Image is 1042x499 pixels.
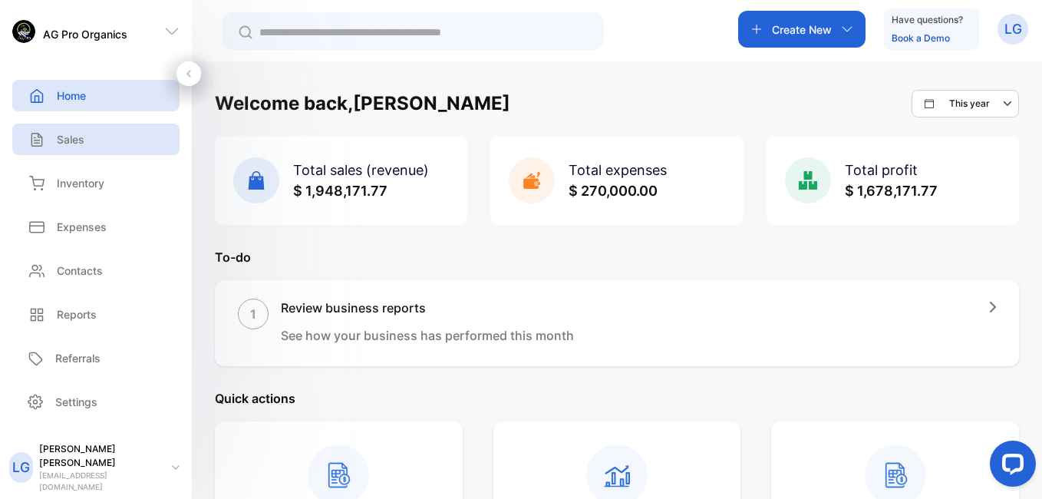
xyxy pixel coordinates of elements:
[215,248,1019,266] p: To-do
[892,12,963,28] p: Have questions?
[281,299,574,317] h1: Review business reports
[949,97,990,111] p: This year
[55,350,101,366] p: Referrals
[978,435,1042,499] iframe: LiveChat chat widget
[250,305,256,323] p: 1
[55,394,97,410] p: Settings
[12,458,30,478] p: LG
[215,389,1019,408] p: Quick actions
[215,90,510,117] h1: Welcome back, [PERSON_NAME]
[1004,19,1022,39] p: LG
[281,326,574,345] p: See how your business has performed this month
[57,306,97,322] p: Reports
[12,20,35,43] img: logo
[997,11,1028,48] button: LG
[39,442,160,470] p: [PERSON_NAME] [PERSON_NAME]
[912,90,1019,117] button: This year
[43,26,127,42] p: AG Pro Organics
[845,162,918,178] span: Total profit
[738,11,866,48] button: Create New
[569,162,667,178] span: Total expenses
[569,183,658,199] span: $ 270,000.00
[57,88,86,104] p: Home
[892,32,950,44] a: Book a Demo
[57,175,104,191] p: Inventory
[293,162,429,178] span: Total sales (revenue)
[39,470,160,493] p: [EMAIL_ADDRESS][DOMAIN_NAME]
[845,183,938,199] span: $ 1,678,171.77
[57,263,103,279] p: Contacts
[293,183,387,199] span: $ 1,948,171.77
[57,219,107,235] p: Expenses
[772,21,832,38] p: Create New
[57,131,84,147] p: Sales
